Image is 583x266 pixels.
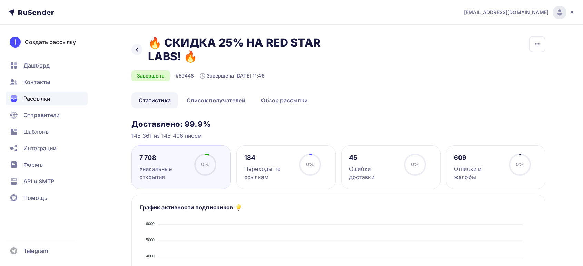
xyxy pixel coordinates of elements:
span: Контакты [23,78,50,86]
a: Формы [6,158,88,172]
span: [EMAIL_ADDRESS][DOMAIN_NAME] [464,9,549,16]
span: Шаблоны [23,127,50,136]
a: Контакты [6,75,88,89]
div: 45 [349,154,398,162]
a: Дашборд [6,59,88,72]
div: 184 [244,154,293,162]
span: Интеграции [23,144,57,152]
span: Дашборд [23,61,50,70]
a: Статистика [131,92,178,108]
span: 0% [306,161,314,167]
div: Отписки и жалобы [454,165,503,181]
div: 609 [454,154,503,162]
h3: Доставлено: 99.9% [131,119,545,129]
span: Telegram [23,247,48,255]
a: Обзор рассылки [254,92,315,108]
div: Завершена [DATE] 11:46 [200,72,265,79]
div: Завершена [131,70,170,81]
tspan: 4000 [146,254,154,258]
tspan: 6000 [146,222,154,226]
a: Список получателей [179,92,253,108]
div: Переходы по ссылкам [244,165,293,181]
span: 0% [201,161,209,167]
div: Ошибки доставки [349,165,398,181]
span: Рассылки [23,94,50,103]
h5: График активности подписчиков [140,203,233,212]
div: Создать рассылку [25,38,76,46]
div: #59448 [176,72,194,79]
div: 145 361 из 145 406 писем [131,132,545,140]
span: Помощь [23,194,47,202]
span: Формы [23,161,44,169]
span: Отправители [23,111,60,119]
span: 0% [516,161,524,167]
span: 0% [411,161,419,167]
h2: 🔥 СКИДКА 25% НА RED STAR LABS! 🔥 [148,36,356,63]
a: Рассылки [6,92,88,105]
div: Уникальные открытия [139,165,188,181]
tspan: 5000 [146,238,154,242]
div: 7 708 [139,154,188,162]
a: Отправители [6,108,88,122]
span: API и SMTP [23,177,54,185]
a: [EMAIL_ADDRESS][DOMAIN_NAME] [464,6,575,19]
a: Шаблоны [6,125,88,139]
